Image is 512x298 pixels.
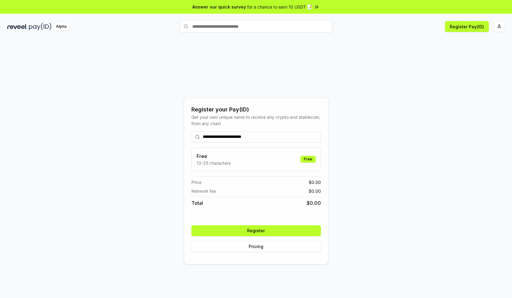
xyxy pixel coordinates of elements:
span: for a chance to earn 10 USDT 📝 [247,4,312,10]
span: Network fee [191,188,216,194]
div: Free [300,156,316,163]
h3: Free [197,153,231,160]
p: 13-25 characters [197,160,231,166]
img: reveel_dark [7,23,28,30]
div: Get your own unique name to receive any crypto and stablecoin, from any chain [191,114,321,127]
div: Alpha [53,23,70,30]
span: Total [191,199,203,207]
span: $ 0.00 [307,199,321,207]
span: $ 0.00 [309,179,321,185]
span: $ 0.00 [309,188,321,194]
span: Answer our quick survey [192,4,246,10]
span: Price [191,179,201,185]
button: Register Pay(ID) [445,21,489,32]
button: Pricing [191,241,321,252]
img: pay_id [29,23,52,30]
div: Register your Pay(ID) [191,105,321,114]
button: Register [191,225,321,236]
